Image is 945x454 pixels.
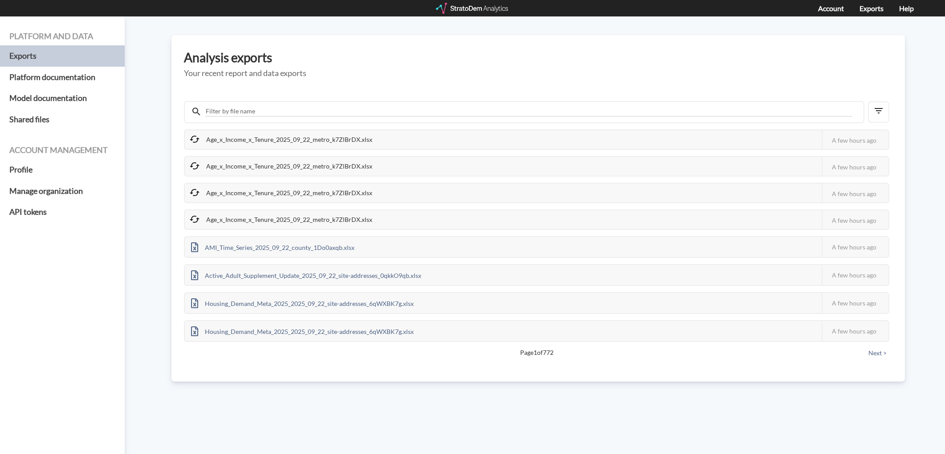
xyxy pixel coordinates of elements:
div: A few hours ago [822,210,888,230]
input: Filter by file name [205,106,852,117]
div: Housing_Demand_Meta_2025_2025_09_22_site-addresses_6qWXBK7g.xlsx [185,321,420,341]
div: Age_x_Income_x_Tenure_2025_09_22_metro_k7ZlBrDX.xlsx [185,130,379,149]
a: Housing_Demand_Meta_2025_2025_09_22_site-addresses_6qWXBK7g.xlsx [185,298,420,306]
a: Shared files [9,109,115,130]
a: Active_Adult_Supplement_Update_2025_09_22_site-addresses_0qkkO9qb.xlsx [185,270,428,278]
div: A few hours ago [822,237,888,257]
a: Exports [9,45,115,67]
h3: Analysis exports [184,51,892,64]
h5: Your recent report and data exports [184,69,892,78]
div: Age_x_Income_x_Tenure_2025_09_22_metro_k7ZlBrDX.xlsx [185,210,379,229]
span: Page 1 of 772 [215,348,858,357]
a: Profile [9,159,115,181]
a: Model documentation [9,88,115,109]
h4: Platform and data [9,32,115,41]
a: Help [899,4,914,12]
div: AMI_Time_Series_2025_09_22_county_1Do0axqb.xlsx [185,237,361,257]
div: A few hours ago [822,184,888,204]
a: Housing_Demand_Meta_2025_2025_09_22_site-addresses_6qWXBK7g.xlsx [185,326,420,334]
button: Next > [866,348,889,358]
div: A few hours ago [822,265,888,285]
h4: Account management [9,146,115,155]
a: Account [818,4,844,12]
a: API tokens [9,201,115,223]
div: Age_x_Income_x_Tenure_2025_09_22_metro_k7ZlBrDX.xlsx [185,157,379,176]
a: Platform documentation [9,67,115,88]
div: A few hours ago [822,293,888,313]
div: A few hours ago [822,321,888,341]
a: Manage organization [9,181,115,202]
div: A few hours ago [822,130,888,150]
div: A few hours ago [822,157,888,177]
div: Housing_Demand_Meta_2025_2025_09_22_site-addresses_6qWXBK7g.xlsx [185,293,420,313]
a: Exports [859,4,884,12]
a: AMI_Time_Series_2025_09_22_county_1Do0axqb.xlsx [185,242,361,250]
div: Age_x_Income_x_Tenure_2025_09_22_metro_k7ZlBrDX.xlsx [185,184,379,202]
div: Active_Adult_Supplement_Update_2025_09_22_site-addresses_0qkkO9qb.xlsx [185,265,428,285]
